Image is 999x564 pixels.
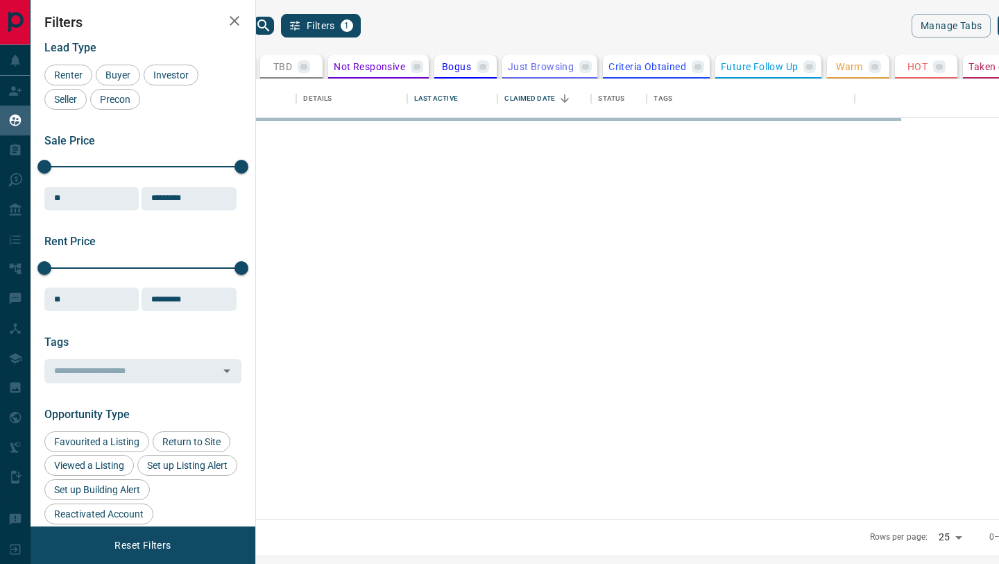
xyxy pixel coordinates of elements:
[414,79,457,118] div: Last Active
[504,79,555,118] div: Claimed Date
[407,79,497,118] div: Last Active
[608,62,686,72] p: Criteria Obtained
[157,436,225,447] span: Return to Site
[281,14,361,38] button: Filters1
[334,62,405,72] p: Not Responsive
[907,62,928,72] p: HOT
[442,62,471,72] p: Bogus
[342,21,352,31] span: 1
[217,361,237,381] button: Open
[912,14,991,38] button: Manage Tabs
[253,17,274,35] button: search button
[49,69,87,81] span: Renter
[105,533,180,557] button: Reset Filters
[142,460,232,471] span: Set up Listing Alert
[497,79,591,118] div: Claimed Date
[555,89,574,108] button: Sort
[137,455,237,476] div: Set up Listing Alert
[870,531,928,543] p: Rows per page:
[44,455,134,476] div: Viewed a Listing
[153,431,230,452] div: Return to Site
[148,69,194,81] span: Investor
[591,79,647,118] div: Status
[144,65,198,85] div: Investor
[836,62,863,72] p: Warm
[49,436,144,447] span: Favourited a Listing
[303,79,332,118] div: Details
[647,79,855,118] div: Tags
[44,41,96,54] span: Lead Type
[44,431,149,452] div: Favourited a Listing
[49,484,145,495] span: Set up Building Alert
[44,408,130,421] span: Opportunity Type
[44,14,241,31] h2: Filters
[44,89,87,110] div: Seller
[44,479,150,500] div: Set up Building Alert
[49,94,82,105] span: Seller
[654,79,672,118] div: Tags
[44,65,92,85] div: Renter
[933,527,966,547] div: 25
[96,65,140,85] div: Buyer
[508,62,574,72] p: Just Browsing
[273,62,292,72] p: TBD
[44,335,69,349] span: Tags
[598,79,624,118] div: Status
[44,235,96,248] span: Rent Price
[44,504,153,524] div: Reactivated Account
[49,508,148,520] span: Reactivated Account
[199,79,296,118] div: Name
[90,89,140,110] div: Precon
[721,62,798,72] p: Future Follow Up
[49,460,129,471] span: Viewed a Listing
[101,69,135,81] span: Buyer
[95,94,135,105] span: Precon
[44,134,95,147] span: Sale Price
[296,79,407,118] div: Details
